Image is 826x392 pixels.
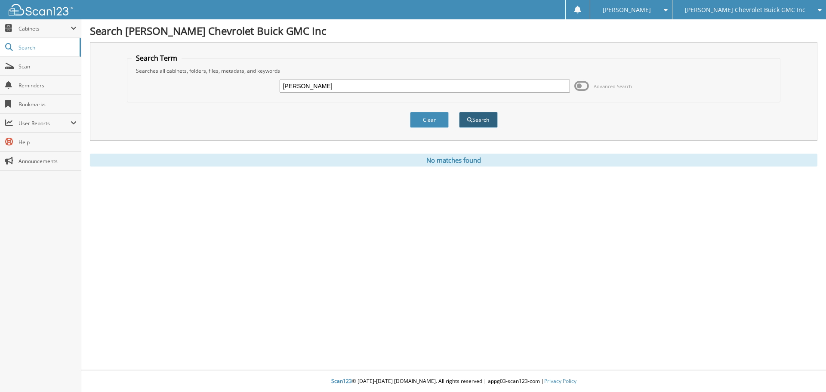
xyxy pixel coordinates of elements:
span: Bookmarks [18,101,77,108]
span: Help [18,139,77,146]
span: Search [18,44,75,51]
div: Searches all cabinets, folders, files, metadata, and keywords [132,67,776,74]
span: [PERSON_NAME] Chevrolet Buick GMC Inc [685,7,805,12]
span: [PERSON_NAME] [603,7,651,12]
span: Cabinets [18,25,71,32]
span: Reminders [18,82,77,89]
div: No matches found [90,154,817,167]
div: © [DATE]-[DATE] [DOMAIN_NAME]. All rights reserved | appg03-scan123-com | [81,371,826,392]
img: scan123-logo-white.svg [9,4,73,15]
span: Advanced Search [594,83,632,90]
legend: Search Term [132,53,182,63]
button: Clear [410,112,449,128]
iframe: Chat Widget [783,351,826,392]
span: User Reports [18,120,71,127]
button: Search [459,112,498,128]
span: Announcements [18,157,77,165]
h1: Search [PERSON_NAME] Chevrolet Buick GMC Inc [90,24,817,38]
span: Scan123 [331,377,352,385]
span: Scan [18,63,77,70]
a: Privacy Policy [544,377,576,385]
